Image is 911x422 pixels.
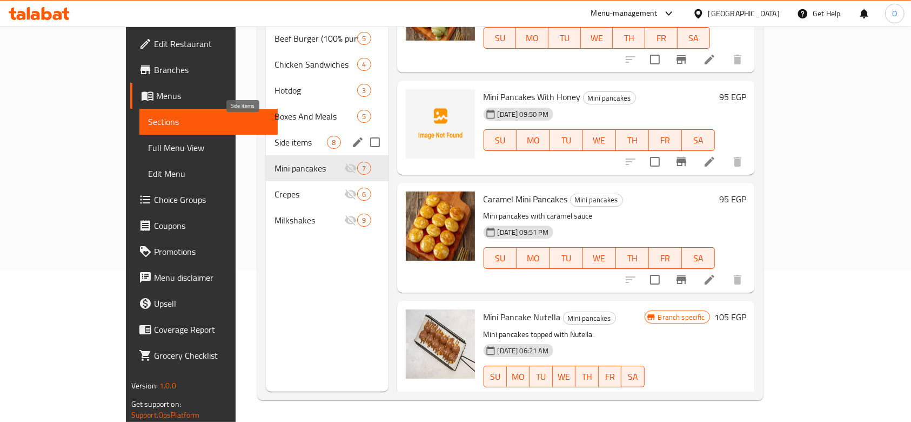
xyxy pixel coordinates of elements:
[678,27,710,49] button: SA
[358,163,370,174] span: 7
[583,91,636,104] div: Mini pancakes
[358,189,370,200] span: 6
[350,134,366,150] button: edit
[131,397,181,411] span: Get support on:
[154,323,270,336] span: Coverage Report
[725,149,751,175] button: delete
[327,137,340,148] span: 8
[130,316,278,342] a: Coverage Report
[274,58,357,71] span: Chicken Sandwiches
[714,309,746,325] h6: 105 EGP
[507,366,530,387] button: MO
[516,27,548,49] button: MO
[626,369,640,385] span: SA
[521,250,545,266] span: MO
[274,162,344,175] span: Mini pancakes
[493,346,553,356] span: [DATE] 06:21 AM
[591,7,658,20] div: Menu-management
[511,369,525,385] span: MO
[139,161,278,187] a: Edit Menu
[484,129,517,151] button: SU
[682,30,706,46] span: SA
[553,366,575,387] button: WE
[484,191,568,207] span: Caramel Mini Pancakes
[703,53,716,66] a: Edit menu item
[649,247,682,269] button: FR
[139,109,278,135] a: Sections
[154,349,270,362] span: Grocery Checklist
[488,30,512,46] span: SU
[274,188,344,201] span: Crepes
[668,267,694,293] button: Branch-specific-item
[154,297,270,310] span: Upsell
[357,188,371,201] div: items
[563,312,616,325] div: Mini pancakes
[344,188,357,201] svg: Inactive section
[358,85,370,96] span: 3
[327,136,340,149] div: items
[274,32,357,45] span: Beef Burger (100% pure beef)
[154,271,270,284] span: Menu disclaimer
[703,155,716,168] a: Edit menu item
[613,27,645,49] button: TH
[557,369,571,385] span: WE
[620,133,645,148] span: TH
[517,247,550,269] button: MO
[548,27,581,49] button: TU
[154,219,270,232] span: Coupons
[266,51,388,77] div: Chicken Sandwiches4
[131,408,200,422] a: Support.OpsPlatform
[493,227,553,238] span: [DATE] 09:51 PM
[130,213,278,239] a: Coupons
[484,328,645,341] p: Mini pancakes topped with Nutella.
[357,84,371,97] div: items
[644,387,666,410] span: Select to update
[406,192,475,261] img: Caramel Mini Pancakes
[493,109,553,120] span: [DATE] 09:50 PM
[484,27,517,49] button: SU
[520,30,544,46] span: MO
[649,129,682,151] button: FR
[703,392,716,405] a: Edit menu item
[148,167,270,180] span: Edit Menu
[130,342,278,368] a: Grocery Checklist
[686,133,711,148] span: SA
[719,89,746,104] h6: 95 EGP
[357,58,371,71] div: items
[686,250,711,266] span: SA
[654,312,709,322] span: Branch specific
[406,309,475,379] img: Mini Pancake Nutella
[603,369,617,385] span: FR
[892,8,897,19] span: O
[160,379,177,393] span: 1.0.0
[357,32,371,45] div: items
[682,129,715,151] button: SA
[274,214,344,227] span: Milkshakes
[154,37,270,50] span: Edit Restaurant
[725,267,751,293] button: delete
[668,47,694,72] button: Branch-specific-item
[575,366,598,387] button: TH
[130,291,278,316] a: Upsell
[130,265,278,291] a: Menu disclaimer
[266,21,388,238] nav: Menu sections
[644,150,666,173] span: Select to update
[266,181,388,207] div: Crepes6
[521,133,545,148] span: MO
[358,215,370,226] span: 9
[550,129,583,151] button: TU
[554,133,579,148] span: TU
[583,129,616,151] button: WE
[668,385,694,411] button: Branch-specific-item
[599,366,621,387] button: FR
[266,77,388,103] div: Hotdog3
[266,207,388,233] div: Milkshakes9
[358,111,370,122] span: 5
[580,369,594,385] span: TH
[550,247,583,269] button: TU
[617,30,641,46] span: TH
[274,110,357,123] span: Boxes And Meals
[130,239,278,265] a: Promotions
